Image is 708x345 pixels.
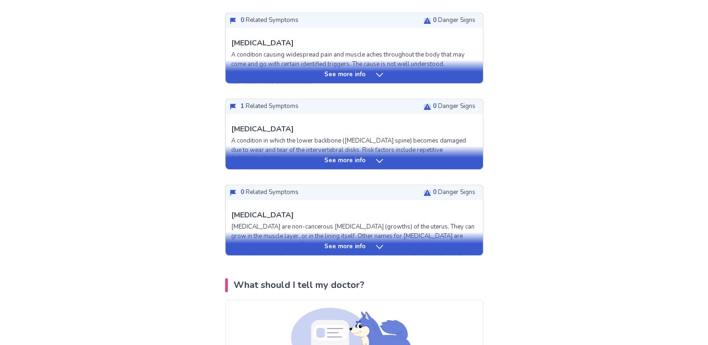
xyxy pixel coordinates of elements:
p: What should I tell my doctor? [234,278,365,292]
p: Danger Signs [433,188,475,197]
p: A condition in which the lower backbone ([MEDICAL_DATA] spine) becomes damaged due to wear and te... [231,137,477,164]
p: Danger Signs [433,102,475,111]
p: See more info [324,70,365,79]
span: 0 [241,188,244,196]
span: 0 [433,16,437,24]
p: See more info [324,156,365,165]
p: [MEDICAL_DATA] [231,209,294,221]
p: Related Symptoms [241,102,299,111]
p: A condition causing widespread pain and muscle aches throughout the body that may come and go wit... [231,50,477,69]
p: [MEDICAL_DATA] are non-cancerous [MEDICAL_DATA] (growths) of the uterus. They can grow in the mus... [231,223,477,323]
p: Related Symptoms [241,16,299,25]
p: See more info [324,242,365,252]
span: 0 [241,16,244,24]
p: [MEDICAL_DATA] [231,37,294,49]
p: Related Symptoms [241,188,299,197]
span: 1 [241,102,244,110]
span: 0 [433,188,437,196]
p: Danger Signs [433,16,475,25]
span: 0 [433,102,437,110]
p: [MEDICAL_DATA] [231,123,294,135]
